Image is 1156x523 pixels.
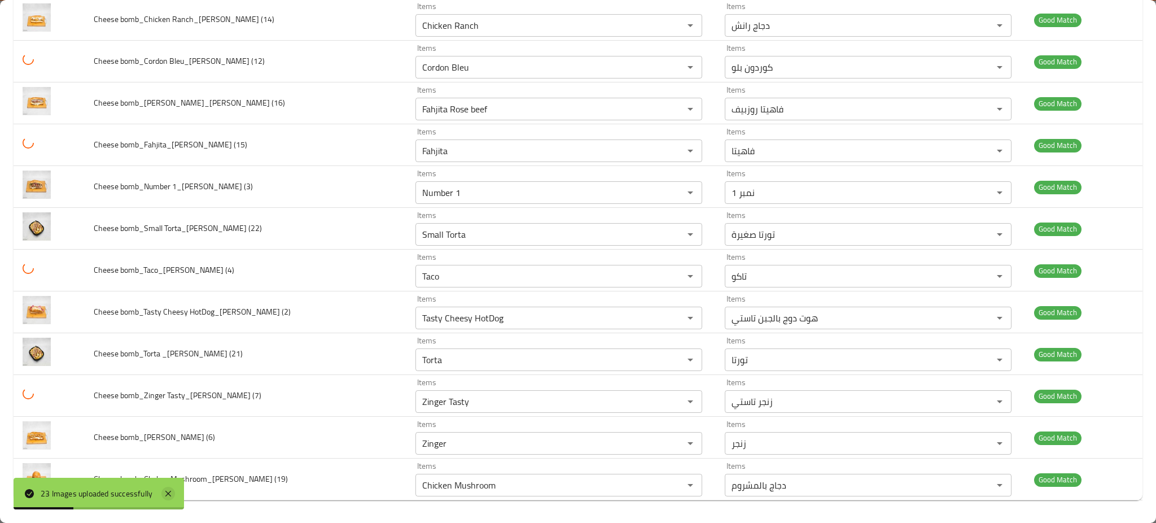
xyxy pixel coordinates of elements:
[1034,390,1081,403] span: Good Match
[94,95,285,110] span: Cheese bomb_[PERSON_NAME]_[PERSON_NAME] (16)
[1034,139,1081,152] span: Good Match
[1034,348,1081,361] span: Good Match
[992,143,1008,159] button: Open
[992,185,1008,201] button: Open
[1034,223,1081,236] span: Good Match
[992,226,1008,242] button: Open
[682,143,698,159] button: Open
[992,435,1008,451] button: Open
[682,185,698,201] button: Open
[23,212,51,241] img: Cheese bomb_Small Torta_Omar Samir (22)
[94,263,234,277] span: Cheese bomb_Taco_[PERSON_NAME] (4)
[682,101,698,117] button: Open
[682,59,698,75] button: Open
[1034,306,1081,319] span: Good Match
[1034,97,1081,110] span: Good Match
[23,296,51,324] img: Cheese bomb_Tasty Cheesy HotDog_Omar Samir (2)
[992,268,1008,284] button: Open
[992,310,1008,326] button: Open
[94,137,247,152] span: Cheese bomb_Fahjita_[PERSON_NAME] (15)
[992,59,1008,75] button: Open
[94,388,261,403] span: Cheese bomb_Zinger Tasty_[PERSON_NAME] (7)
[682,226,698,242] button: Open
[992,352,1008,368] button: Open
[992,394,1008,409] button: Open
[682,477,698,493] button: Open
[682,352,698,368] button: Open
[94,472,288,486] span: Cheese bomb_Chcken Mushroom_[PERSON_NAME] (19)
[992,18,1008,33] button: Open
[1034,181,1081,194] span: Good Match
[23,171,51,199] img: Cheese bomb_Number 1_Omar Samir (3)
[1034,473,1081,486] span: Good Match
[1034,55,1081,68] span: Good Match
[94,304,291,319] span: Cheese bomb_Tasty Cheesy HotDog_[PERSON_NAME] (2)
[41,487,152,500] div: 23 Images uploaded successfully
[23,87,51,115] img: Cheese bomb_Fahjita Rose beef_Omar Samir (16)
[23,3,51,32] img: Cheese bomb_Chicken Ranch_Omar Samir (14)
[23,421,51,450] img: Cheese bomb_Zinger_Omar Samir (6)
[992,101,1008,117] button: Open
[1034,264,1081,277] span: Good Match
[682,435,698,451] button: Open
[682,310,698,326] button: Open
[23,463,51,491] img: Cheese bomb_Chcken Mushroom_Omar Samir (19)
[992,477,1008,493] button: Open
[94,54,265,68] span: Cheese bomb_Cordon Bleu_[PERSON_NAME] (12)
[1034,432,1081,444] span: Good Match
[23,338,51,366] img: Cheese bomb_Torta _Omar Samir (21)
[94,12,274,27] span: Cheese bomb_Chicken Ranch_[PERSON_NAME] (14)
[94,179,253,194] span: Cheese bomb_Number 1_[PERSON_NAME] (3)
[94,430,215,444] span: Cheese bomb_[PERSON_NAME] (6)
[682,394,698,409] button: Open
[682,268,698,284] button: Open
[94,346,243,361] span: Cheese bomb_Torta _[PERSON_NAME] (21)
[682,18,698,33] button: Open
[94,221,262,236] span: Cheese bomb_Small Torta_[PERSON_NAME] (22)
[1034,14,1081,27] span: Good Match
